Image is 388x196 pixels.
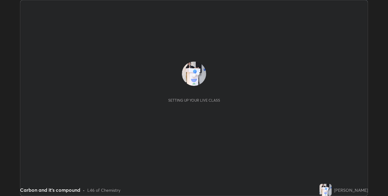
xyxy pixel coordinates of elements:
img: a992166efcf74db390abc7207ce3454e.jpg [182,62,206,86]
img: a992166efcf74db390abc7207ce3454e.jpg [319,184,332,196]
div: L46 of Chemistry [87,187,120,193]
div: Setting up your live class [168,98,220,103]
div: • [83,187,85,193]
div: Carbon and it's compound [20,186,80,194]
div: [PERSON_NAME] [334,187,368,193]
